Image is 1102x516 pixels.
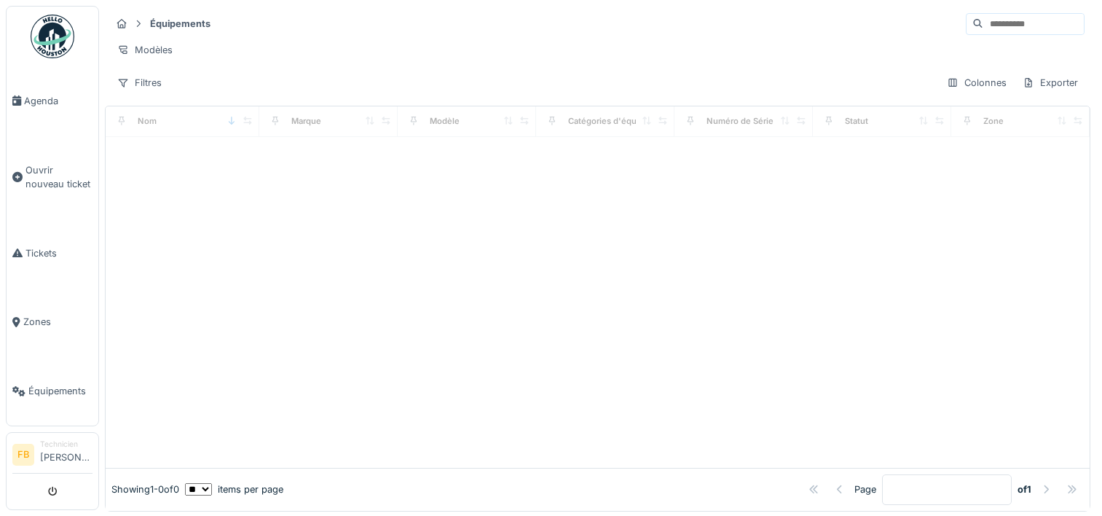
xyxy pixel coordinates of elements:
[7,136,98,219] a: Ouvrir nouveau ticket
[291,115,321,128] div: Marque
[25,163,93,191] span: Ouvrir nouveau ticket
[40,439,93,470] li: [PERSON_NAME]
[983,115,1004,128] div: Zone
[111,482,179,496] div: Showing 1 - 0 of 0
[1018,482,1031,496] strong: of 1
[7,219,98,288] a: Tickets
[568,115,669,128] div: Catégories d'équipement
[25,246,93,260] span: Tickets
[940,72,1013,93] div: Colonnes
[7,288,98,357] a: Zones
[430,115,460,128] div: Modèle
[24,94,93,108] span: Agenda
[23,315,93,329] span: Zones
[185,482,283,496] div: items per page
[1016,72,1085,93] div: Exporter
[12,439,93,474] a: FB Technicien[PERSON_NAME]
[7,66,98,136] a: Agenda
[138,115,157,128] div: Nom
[144,17,216,31] strong: Équipements
[28,384,93,398] span: Équipements
[854,482,876,496] div: Page
[111,72,168,93] div: Filtres
[707,115,774,128] div: Numéro de Série
[111,39,179,60] div: Modèles
[40,439,93,450] div: Technicien
[845,115,868,128] div: Statut
[7,356,98,426] a: Équipements
[12,444,34,466] li: FB
[31,15,74,58] img: Badge_color-CXgf-gQk.svg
